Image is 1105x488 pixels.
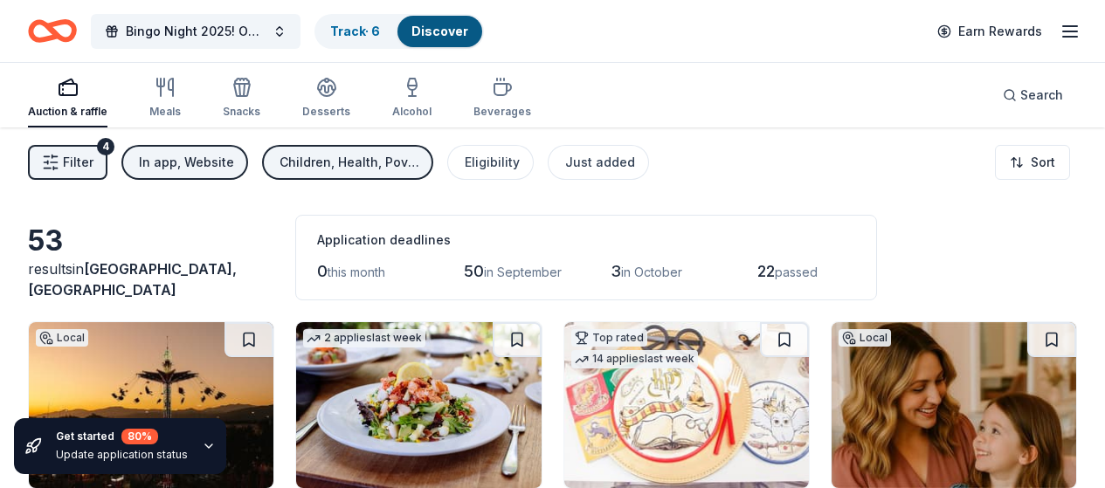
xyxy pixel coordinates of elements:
div: Snacks [223,105,260,119]
div: In app, Website [139,152,234,173]
a: Home [28,10,77,52]
div: Auction & raffle [28,105,107,119]
span: 50 [464,262,484,280]
a: Earn Rewards [927,16,1053,47]
button: Alcohol [392,70,432,127]
span: [GEOGRAPHIC_DATA], [GEOGRAPHIC_DATA] [28,260,237,299]
button: Desserts [302,70,350,127]
img: Image for Crown Envy Salon [832,322,1076,488]
button: Meals [149,70,181,127]
button: Sort [995,145,1070,180]
span: passed [775,265,818,279]
a: Track· 6 [330,24,380,38]
span: 22 [757,262,775,280]
span: this month [328,265,385,279]
span: Sort [1031,152,1055,173]
button: Snacks [223,70,260,127]
button: Just added [548,145,649,180]
div: 2 applies last week [303,329,425,347]
span: in October [621,265,682,279]
div: Local [839,329,891,347]
span: 3 [611,262,621,280]
div: results [28,258,274,300]
span: Search [1020,85,1063,106]
div: Update application status [56,448,188,462]
button: Track· 6Discover [314,14,484,49]
button: In app, Website [121,145,248,180]
span: 0 [317,262,328,280]
div: Eligibility [465,152,520,173]
button: Eligibility [447,145,534,180]
button: Children, Health, Poverty & Hunger, Social Justice [262,145,433,180]
div: Desserts [302,105,350,119]
div: Local [36,329,88,347]
button: Search [989,78,1077,113]
div: 4 [97,138,114,155]
span: Bingo Night 2025! Our House has Heart! [126,21,266,42]
span: Filter [63,152,93,173]
button: Bingo Night 2025! Our House has Heart! [91,14,300,49]
span: in September [484,265,562,279]
img: Image for Cameron Mitchell Restaurants [296,322,541,488]
div: Get started [56,429,188,444]
img: Image for Fairplex [29,322,273,488]
span: in [28,260,237,299]
div: 14 applies last week [571,350,698,368]
button: Filter4 [28,145,107,180]
button: Auction & raffle [28,70,107,127]
div: 53 [28,223,274,258]
div: Meals [149,105,181,119]
button: Beverages [473,70,531,127]
a: Discover [411,24,468,38]
div: Alcohol [392,105,432,119]
div: Application deadlines [317,230,855,251]
div: Children, Health, Poverty & Hunger, Social Justice [280,152,419,173]
div: Top rated [571,329,647,347]
div: Just added [565,152,635,173]
div: Beverages [473,105,531,119]
img: Image for Oriental Trading [564,322,809,488]
div: 80 % [121,429,158,444]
